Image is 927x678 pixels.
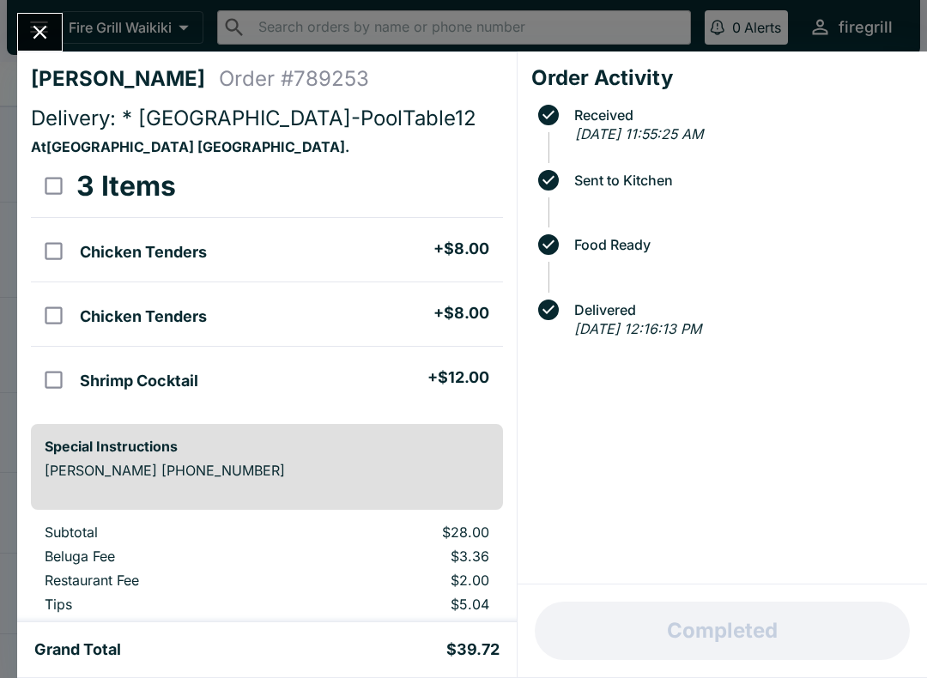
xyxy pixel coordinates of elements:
[310,524,490,541] p: $28.00
[310,620,490,637] p: $1.32
[45,572,282,589] p: Restaurant Fee
[31,524,503,644] table: orders table
[45,596,282,613] p: Tips
[45,438,489,455] h6: Special Instructions
[310,548,490,565] p: $3.36
[45,548,282,565] p: Beluga Fee
[45,620,282,637] p: Sales Tax
[31,155,503,410] table: orders table
[566,107,913,123] span: Received
[433,303,489,324] h5: + $8.00
[219,66,369,92] h4: Order # 789253
[310,572,490,589] p: $2.00
[566,173,913,188] span: Sent to Kitchen
[31,138,349,155] strong: At [GEOGRAPHIC_DATA] [GEOGRAPHIC_DATA] .
[80,371,198,391] h5: Shrimp Cocktail
[566,237,913,252] span: Food Ready
[446,639,500,660] h5: $39.72
[566,302,913,318] span: Delivered
[433,239,489,259] h5: + $8.00
[34,639,121,660] h5: Grand Total
[427,367,489,388] h5: + $12.00
[76,169,176,203] h3: 3 Items
[45,524,282,541] p: Subtotal
[80,306,207,327] h5: Chicken Tenders
[80,242,207,263] h5: Chicken Tenders
[310,596,490,613] p: $5.04
[45,462,489,479] p: [PERSON_NAME] [PHONE_NUMBER]
[574,320,701,337] em: [DATE] 12:16:13 PM
[575,125,703,142] em: [DATE] 11:55:25 AM
[531,65,913,91] h4: Order Activity
[31,66,219,92] h4: [PERSON_NAME]
[31,106,476,130] span: Delivery: * [GEOGRAPHIC_DATA]-PoolTable12
[18,14,62,51] button: Close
